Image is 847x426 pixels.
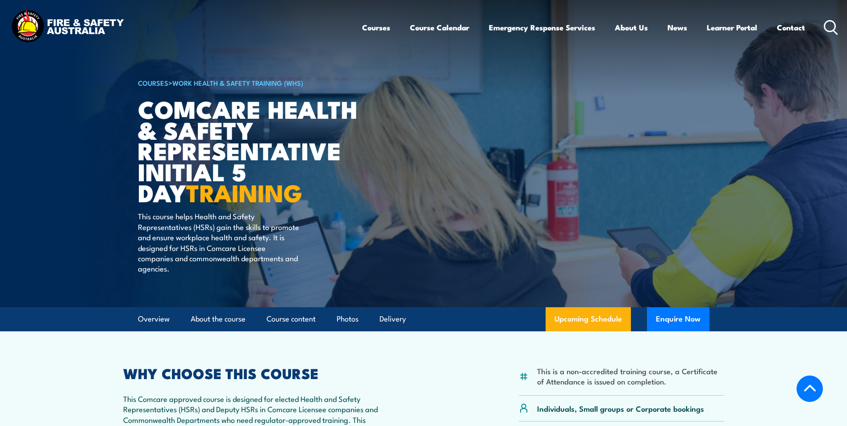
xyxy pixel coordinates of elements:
a: About Us [615,16,648,39]
a: Learner Portal [707,16,757,39]
a: About the course [191,307,246,331]
a: Emergency Response Services [489,16,595,39]
h1: Comcare Health & Safety Representative Initial 5 Day [138,98,359,203]
a: COURSES [138,78,168,88]
button: Enquire Now [647,307,709,331]
strong: TRAINING [186,173,302,210]
a: Photos [337,307,359,331]
p: This course helps Health and Safety Representatives (HSRs) gain the skills to promote and ensure ... [138,211,301,273]
a: Overview [138,307,170,331]
a: Upcoming Schedule [546,307,631,331]
h6: > [138,77,359,88]
p: Individuals, Small groups or Corporate bookings [537,403,704,413]
li: This is a non-accredited training course, a Certificate of Attendance is issued on completion. [537,366,724,387]
a: Contact [777,16,805,39]
a: Delivery [380,307,406,331]
a: Course Calendar [410,16,469,39]
a: Work Health & Safety Training (WHS) [172,78,303,88]
a: Courses [362,16,390,39]
h2: WHY CHOOSE THIS COURSE [123,367,384,379]
a: Course content [267,307,316,331]
a: News [668,16,687,39]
